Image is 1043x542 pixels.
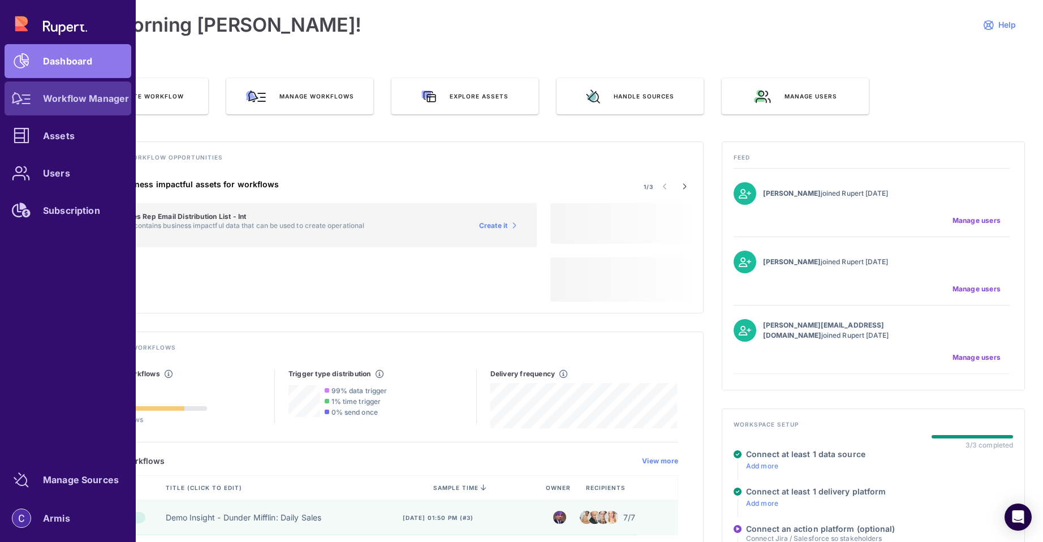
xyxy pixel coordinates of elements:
span: 7/7 [623,512,635,523]
span: Title (click to edit) [166,484,244,492]
span: Manage users [953,216,1001,225]
span: Manage users [953,285,1001,294]
img: michael.jpeg [553,511,566,524]
div: Assets [43,132,75,139]
a: Add more [746,462,778,470]
a: View more [642,457,678,466]
span: Owner [546,484,573,492]
span: Manage users [785,92,837,100]
div: Open Intercom Messenger [1005,504,1032,531]
img: dwight.png [597,508,610,526]
a: Manage Sources [5,463,131,497]
strong: [PERSON_NAME] [763,189,821,197]
p: joined Rupert [DATE] [763,188,950,199]
span: Create it [479,221,508,230]
img: creed.jpeg [588,507,601,527]
span: 1% time trigger [331,397,381,406]
p: joined Rupert [DATE] [763,320,950,341]
h5: Trigger type distribution [288,369,371,378]
div: Armis [43,515,70,522]
h4: Discover new workflow opportunities [73,153,692,168]
span: Create Workflow [117,92,184,100]
span: 1/3 [644,183,653,191]
div: 3/3 completed [966,441,1013,449]
a: Demo Insight - Dunder Mifflin: Daily Sales [166,512,322,523]
strong: [PERSON_NAME][EMAIL_ADDRESS][DOMAIN_NAME] [763,321,884,339]
img: stanley.jpeg [580,509,593,526]
span: Handle sources [614,92,674,100]
div: Users [43,170,70,177]
a: Assets [5,119,131,153]
img: account-photo [12,509,31,527]
h4: Feed [734,153,1013,168]
a: Add more [746,499,778,507]
h5: Table: Sales Rep Email Distribution List - Int [100,212,378,221]
div: Workflow Manager [43,95,129,102]
span: sample time [433,484,479,491]
strong: [PERSON_NAME] [763,257,821,266]
img: angela.jpeg [605,507,618,527]
h1: Good morning [PERSON_NAME]! [61,14,361,36]
span: Manage workflows [279,92,354,100]
span: 99% data trigger [331,386,387,395]
span: Explore assets [450,92,508,100]
h4: Track existing workflows [73,343,692,358]
h3: QUICK ACTIONS [61,63,1025,78]
a: Subscription [5,193,131,227]
p: joined Rupert [DATE] [763,257,950,267]
span: 0% send once [331,408,378,416]
div: Subscription [43,207,100,214]
h4: Connect at least 1 delivery platform [746,487,886,497]
h4: Connect an action platform (optional) [746,524,907,534]
div: Manage Sources [43,476,119,483]
p: This asset contains business impactful data that can be used to create operational workflows [100,221,378,238]
span: Help [998,20,1016,30]
a: Workflow Manager [5,81,131,115]
h4: Connect at least 1 data source [746,449,865,459]
span: Recipients [586,484,628,492]
span: Manage users [953,353,1001,362]
h4: Suggested business impactful assets for workflows [73,179,537,190]
span: [DATE] 01:50 pm (#3) [403,514,473,522]
p: 68/84 workflows [87,415,207,424]
h4: Workspace setup [734,420,1013,435]
h5: Delivery frequency [490,369,555,378]
a: Users [5,156,131,190]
